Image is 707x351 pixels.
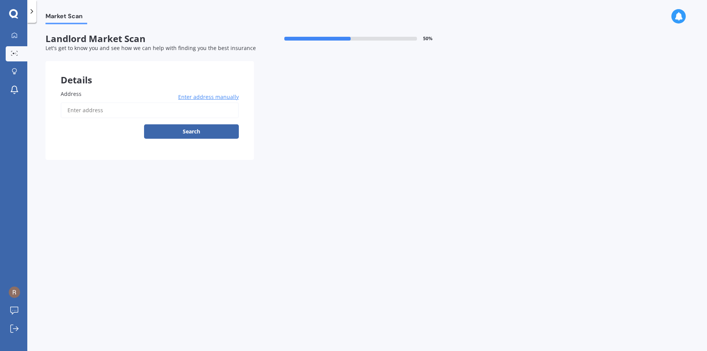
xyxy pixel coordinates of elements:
[61,102,239,118] input: Enter address
[423,36,433,41] span: 50 %
[45,61,254,84] div: Details
[61,90,82,97] span: Address
[9,287,20,298] img: ACg8ocKMIKXlXmL-F_mMTXClDf2L9P_qHVK7ihkDartcZm88jDNd2A=s96-c
[45,13,87,23] span: Market Scan
[45,44,256,52] span: Let's get to know you and see how we can help with finding you the best insurance
[45,33,254,44] span: Landlord Market Scan
[178,93,239,101] span: Enter address manually
[144,124,239,139] button: Search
